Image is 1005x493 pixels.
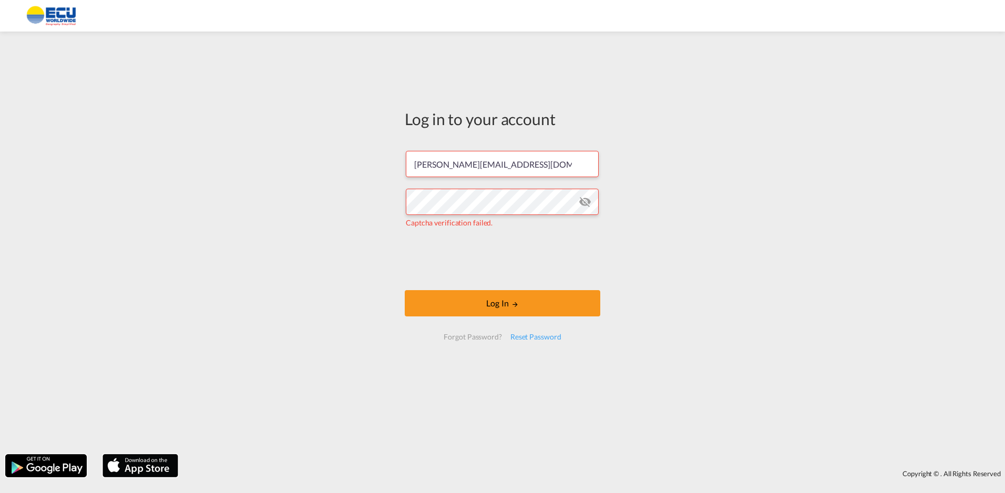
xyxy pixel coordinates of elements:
[406,218,493,227] span: Captcha verification failed.
[101,453,179,478] img: apple.png
[439,327,506,346] div: Forgot Password?
[16,4,87,28] img: 6cccb1402a9411edb762cf9624ab9cda.png
[405,108,600,130] div: Log in to your account
[506,327,566,346] div: Reset Password
[405,290,600,316] button: LOGIN
[406,151,599,177] input: Enter email/phone number
[579,196,591,208] md-icon: icon-eye-off
[423,239,582,280] iframe: reCAPTCHA
[4,453,88,478] img: google.png
[183,465,1005,482] div: Copyright © . All Rights Reserved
